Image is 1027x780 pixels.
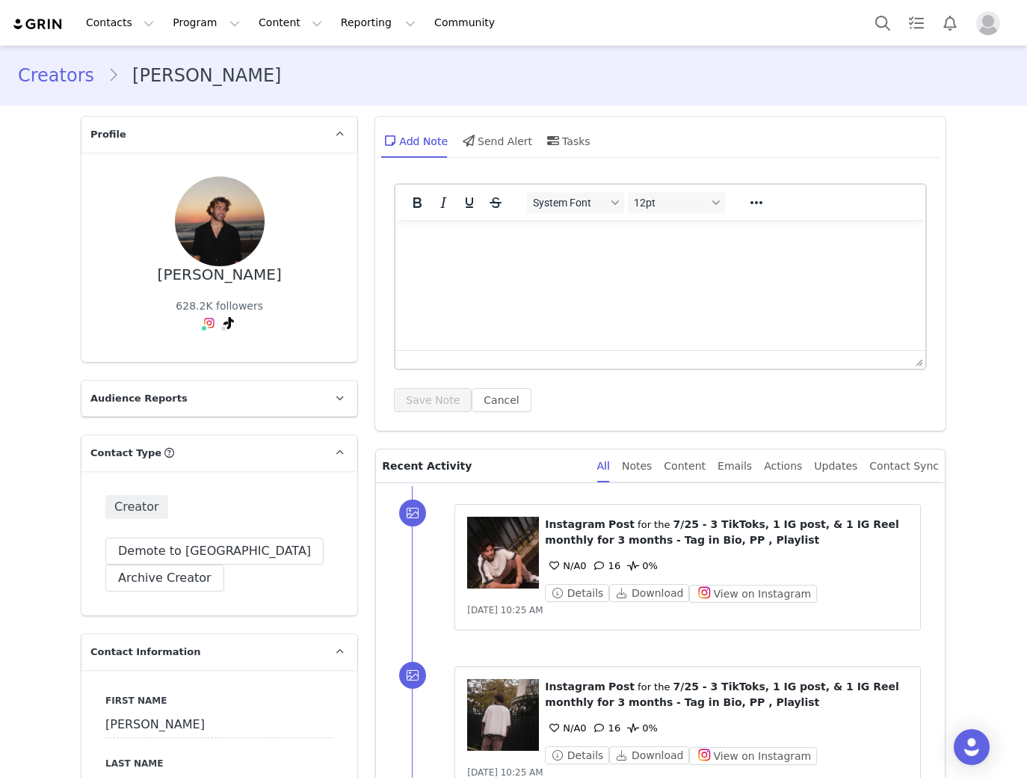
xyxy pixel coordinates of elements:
[869,449,939,483] div: Contact Sync
[664,449,706,483] div: Content
[545,679,908,710] p: ⁨ ⁩ ⁨ ⁩ for the ⁨ ⁩
[910,351,925,369] div: Press the Up and Down arrow keys to resize the editor.
[689,588,817,599] a: View on Instagram
[158,266,282,283] div: [PERSON_NAME]
[394,388,472,412] button: Save Note
[545,560,580,571] span: N/A
[545,517,908,548] p: ⁨ ⁩ ⁨ ⁩ for the ⁨ ⁩
[467,767,543,778] span: [DATE] 10:25 AM
[332,6,425,40] button: Reporting
[203,317,215,329] img: instagram.svg
[457,192,482,213] button: Underline
[545,722,586,734] span: 0
[689,750,817,761] a: View on Instagram
[608,681,635,693] span: Post
[381,123,448,159] div: Add Note
[544,123,590,159] div: Tasks
[533,197,606,209] span: System Font
[624,560,658,571] span: 0%
[608,518,635,530] span: Post
[105,694,333,707] label: First Name
[622,449,652,483] div: Notes
[764,449,802,483] div: Actions
[545,560,586,571] span: 0
[105,538,324,565] button: Demote to [GEOGRAPHIC_DATA]
[431,192,456,213] button: Italic
[395,220,925,350] iframe: Rich Text Area
[382,449,585,482] p: Recent Activity
[250,6,331,40] button: Content
[934,6,966,40] button: Notifications
[689,585,817,603] button: View on Instagram
[545,746,609,764] button: Details
[545,584,609,602] button: Details
[467,605,543,615] span: [DATE] 10:25 AM
[689,747,817,765] button: View on Instagram
[425,6,511,40] a: Community
[460,123,532,159] div: Send Alert
[976,11,1000,35] img: placeholder-profile.jpg
[483,192,508,213] button: Strikethrough
[527,192,624,213] button: Fonts
[545,518,605,530] span: Instagram
[597,449,610,483] div: All
[624,722,658,734] span: 0%
[545,722,580,734] span: N/A
[12,17,64,31] img: grin logo
[472,388,531,412] button: Cancel
[545,681,605,693] span: Instagram
[105,757,333,770] label: Last Name
[590,722,621,734] span: 16
[866,6,899,40] button: Search
[175,176,265,266] img: ab2169da-42d5-4c55-ac5d-74ed42116492.jpg
[628,192,725,213] button: Font sizes
[609,584,689,602] button: Download
[744,192,769,213] button: Reveal or hide additional toolbar items
[90,446,161,461] span: Contact Type
[90,391,188,406] span: Audience Reports
[545,518,898,546] span: 7/25 - 3 TikToks, 1 IG post, & 1 IG Reel monthly for 3 months - Tag in Bio, PP , Playlist
[90,127,126,142] span: Profile
[634,197,707,209] span: 12pt
[90,645,200,660] span: Contact Information
[814,449,857,483] div: Updates
[77,6,163,40] button: Contacts
[18,62,108,89] a: Creators
[176,298,263,314] div: 628.2K followers
[718,449,752,483] div: Emails
[545,681,898,708] span: 7/25 - 3 TikToks, 1 IG post, & 1 IG Reel monthly for 3 months - Tag in Bio, PP , Playlist
[900,6,933,40] a: Tasks
[954,729,990,765] div: Open Intercom Messenger
[590,560,621,571] span: 16
[105,565,224,592] button: Archive Creator
[404,192,430,213] button: Bold
[105,495,168,519] span: Creator
[967,11,1015,35] button: Profile
[609,746,689,764] button: Download
[164,6,249,40] button: Program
